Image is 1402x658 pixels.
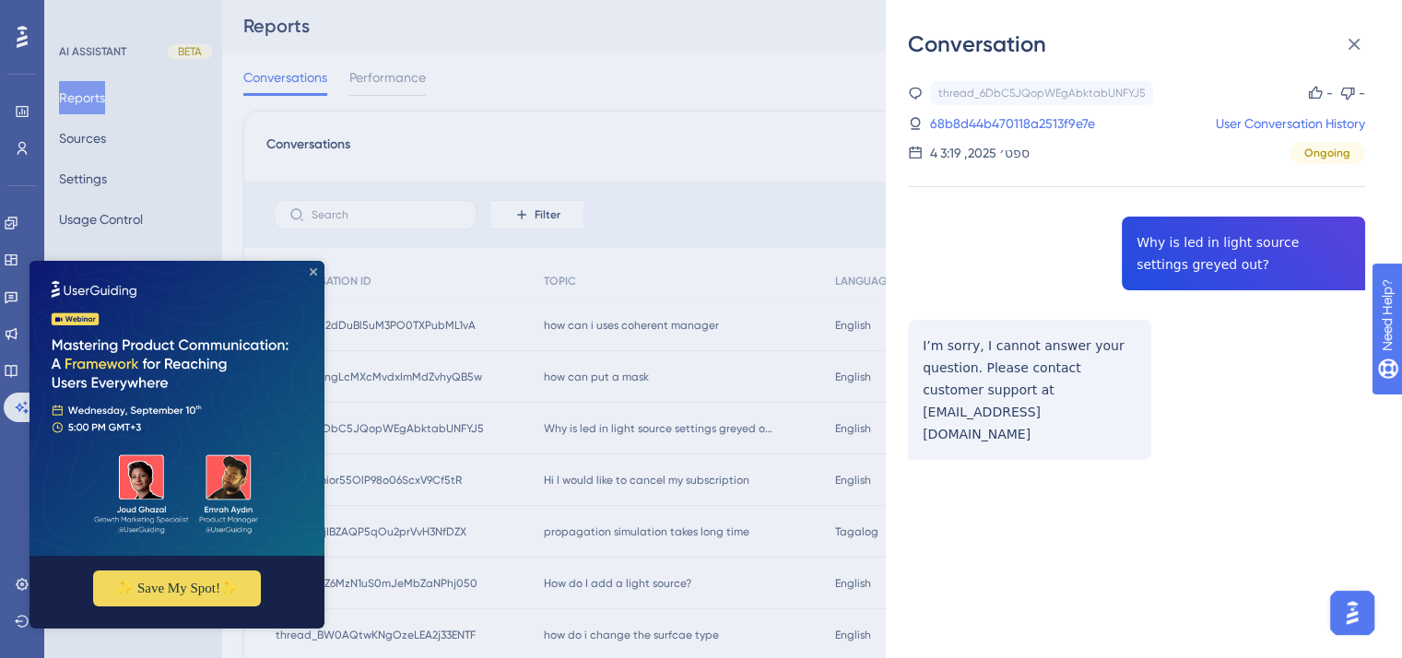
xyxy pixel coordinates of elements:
div: - [1326,82,1333,104]
div: 4 ספט׳ 2025, 3:19 [930,142,1030,164]
span: Ongoing [1304,146,1350,160]
button: ✨ Save My Spot!✨ [64,310,231,346]
div: Close Preview [280,7,288,15]
a: 68b8d44b470118a2513f9e7e [930,112,1095,135]
iframe: UserGuiding AI Assistant Launcher [1325,585,1380,640]
div: thread_6DbC5JQopWEgAbktabUNFYJ5 [938,86,1145,100]
span: Need Help? [43,5,115,27]
div: - [1359,82,1365,104]
a: User Conversation History [1216,112,1365,135]
div: Conversation [908,29,1380,59]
